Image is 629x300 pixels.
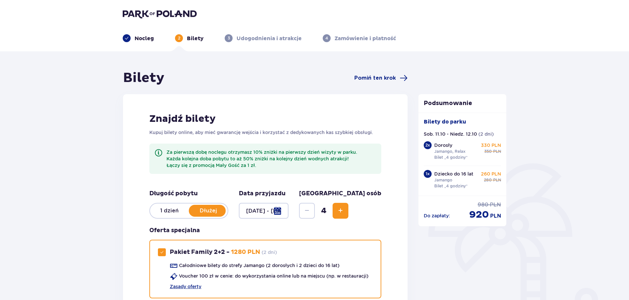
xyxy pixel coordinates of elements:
p: Bilety [187,35,204,42]
h2: Znajdź bilety [149,113,381,125]
p: Dorosły [434,142,452,149]
div: Nocleg [123,34,154,42]
p: 3 [228,35,230,41]
span: 280 [484,177,492,183]
span: 980 [478,201,489,208]
p: Podsumowanie [418,99,507,107]
span: PLN [490,212,501,220]
p: Pakiet Family 2+2 - [170,248,230,256]
div: 2Bilety [175,34,204,42]
p: Voucher 100 zł w cenie: do wykorzystania online lub na miejscu (np. w restauracji) [179,273,368,279]
div: 1 x [424,170,432,178]
p: Nocleg [135,35,154,42]
p: Zamówienie i płatność [335,35,396,42]
p: 1 dzień [150,207,189,214]
p: Jamango, Relax [434,149,465,154]
p: Łączy się z promocją Mały Gość za 1 zł. [166,162,376,169]
span: PLN [490,201,501,208]
button: Zwiększ [333,203,348,219]
p: Data przyjazdu [239,190,286,198]
span: Pomiń ten krok [354,74,396,82]
p: [GEOGRAPHIC_DATA] osób [299,190,381,198]
div: 2 x [424,141,432,149]
p: Do zapłaty : [424,212,450,219]
a: Zasady oferty [170,283,201,290]
span: PLN [493,149,501,154]
h3: Oferta specjalna [149,227,200,234]
p: 1280 PLN [231,248,260,256]
p: ( 2 dni ) [262,249,277,256]
p: 4 [325,35,328,41]
button: Zmniejsz [299,203,315,219]
div: 4Zamówienie i płatność [323,34,396,42]
p: Bilet „4 godziny” [434,154,468,160]
p: Sob. 11.10 - Niedz. 12.10 [424,131,477,137]
a: Pomiń ten krok [354,74,408,82]
p: Kupuj bilety online, aby mieć gwarancję wejścia i korzystać z dedykowanych kas szybkiej obsługi. [149,129,381,136]
p: Całodniowe bilety do strefy Jamango (2 dorosłych i 2 dzieci do 16 lat) [179,262,340,269]
p: 260 PLN [481,171,501,177]
div: Za pierwszą dobę noclegu otrzymasz 10% zniżki na pierwszy dzień wizyty w parku. Każda kolejna dob... [166,149,376,169]
p: Jamango [434,177,452,183]
p: Udogodnienia i atrakcje [237,35,302,42]
span: 350 [484,149,492,154]
p: 330 PLN [481,142,501,149]
span: PLN [493,177,501,183]
span: 4 [316,206,331,216]
p: Dłużej [189,207,228,214]
img: Park of Poland logo [123,9,197,18]
p: ( 2 dni ) [478,131,494,137]
div: 3Udogodnienia i atrakcje [225,34,302,42]
p: Bilety do parku [424,118,466,125]
p: Dziecko do 16 lat [434,171,473,177]
h1: Bilety [123,70,164,86]
span: 920 [469,208,489,221]
p: Długość pobytu [149,190,228,198]
p: Bilet „4 godziny” [434,183,468,189]
p: 2 [178,35,180,41]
